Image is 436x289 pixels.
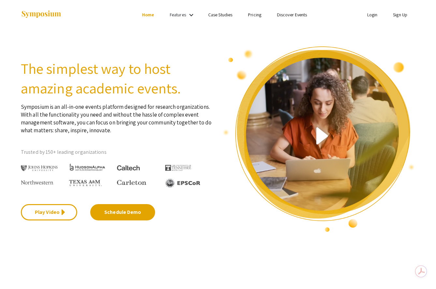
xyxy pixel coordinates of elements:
img: Caltech [117,165,140,171]
img: The University of Tennessee [165,165,191,171]
img: Symposium by ForagerOne [21,10,62,19]
img: HudsonAlpha [69,163,106,171]
a: Discover Events [277,12,307,18]
img: video overview of Symposium [223,46,415,233]
mat-icon: Expand Features list [187,11,195,19]
iframe: Chat [5,260,28,284]
a: Sign Up [393,12,407,18]
p: Symposium is an all-in-one events platform designed for research organizations. With all the func... [21,98,213,134]
img: Texas A&M University [69,180,102,186]
a: Login [367,12,378,18]
img: Northwestern [21,180,53,184]
a: Case Studies [208,12,232,18]
img: EPSCOR [165,178,201,188]
p: Trusted by 150+ leading organizations [21,147,213,157]
img: Johns Hopkins University [21,165,58,171]
a: Play Video [21,204,77,220]
img: Carleton [117,180,146,185]
a: Features [170,12,186,18]
a: Schedule Demo [90,204,155,220]
a: Pricing [248,12,261,18]
a: Home [142,12,154,18]
h2: The simplest way to host amazing academic events. [21,59,213,98]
